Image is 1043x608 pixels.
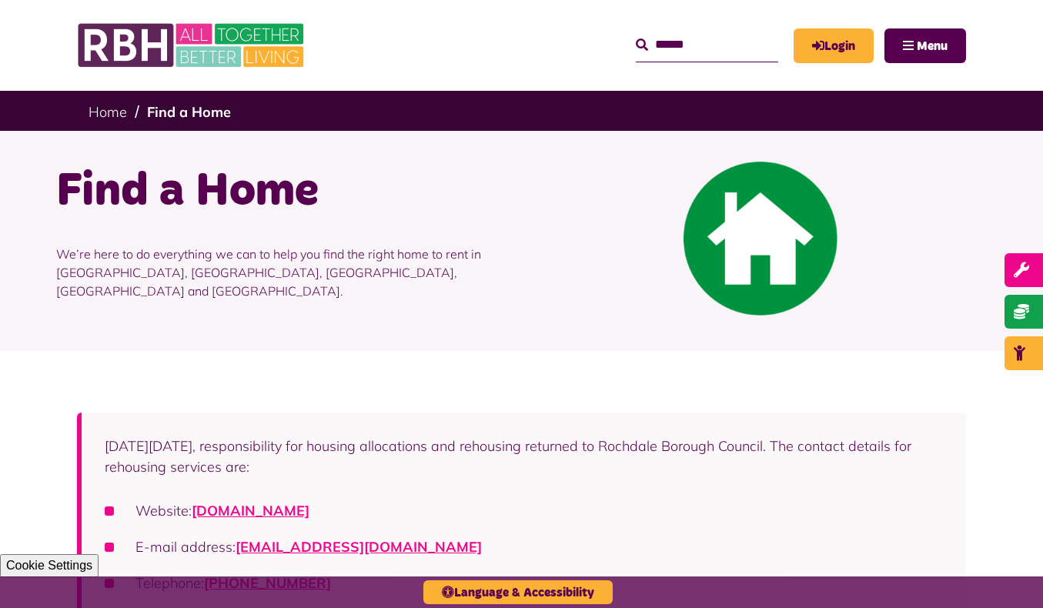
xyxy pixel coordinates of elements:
[56,222,510,323] p: We’re here to do everything we can to help you find the right home to rent in [GEOGRAPHIC_DATA], ...
[56,162,510,222] h1: Find a Home
[684,162,837,316] img: Find A Home
[89,103,127,121] a: Home
[192,502,309,519] a: [DOMAIN_NAME]
[147,103,231,121] a: Find a Home
[236,538,482,556] a: [EMAIL_ADDRESS][DOMAIN_NAME]
[794,28,874,63] a: MyRBH
[884,28,966,63] button: Navigation
[105,536,943,557] li: E-mail address:
[77,15,308,75] img: RBH
[105,573,943,593] li: Telephone:
[423,580,613,604] button: Language & Accessibility
[204,574,331,592] a: [PHONE_NUMBER]
[917,40,948,52] span: Menu
[105,500,943,521] li: Website:
[105,436,943,477] p: [DATE][DATE], responsibility for housing allocations and rehousing returned to Rochdale Borough C...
